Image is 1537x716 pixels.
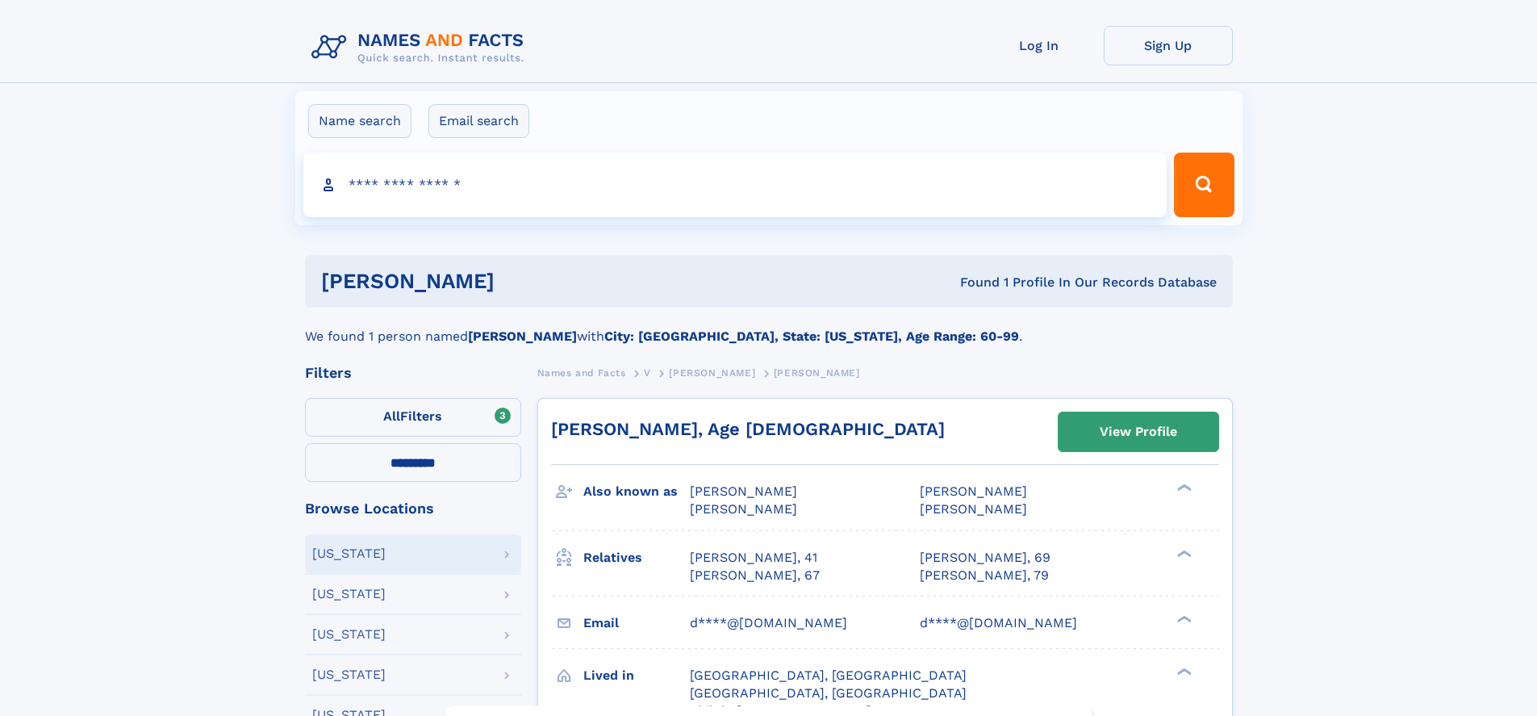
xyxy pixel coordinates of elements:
span: All [383,408,400,424]
div: ❯ [1173,613,1192,624]
div: View Profile [1100,413,1177,450]
a: Log In [975,26,1104,65]
a: View Profile [1059,412,1218,451]
span: [GEOGRAPHIC_DATA], [GEOGRAPHIC_DATA] [690,685,967,701]
h3: Email [583,609,690,637]
a: Sign Up [1104,26,1233,65]
h3: Also known as [583,478,690,505]
div: [US_STATE] [312,668,386,681]
a: [PERSON_NAME] [669,362,755,383]
span: [PERSON_NAME] [669,367,755,379]
a: [PERSON_NAME], 41 [690,549,817,567]
span: [PERSON_NAME] [920,501,1027,517]
div: [US_STATE] [312,547,386,560]
div: [US_STATE] [312,628,386,641]
a: [PERSON_NAME], Age [DEMOGRAPHIC_DATA] [551,419,945,439]
a: Names and Facts [537,362,626,383]
label: Email search [428,104,529,138]
h1: [PERSON_NAME] [321,271,728,291]
span: [PERSON_NAME] [690,501,797,517]
a: [PERSON_NAME], 79 [920,567,1049,584]
span: V [644,367,651,379]
b: City: [GEOGRAPHIC_DATA], State: [US_STATE], Age Range: 60-99 [604,329,1019,344]
a: V [644,362,651,383]
div: [US_STATE] [312,588,386,601]
a: [PERSON_NAME], 67 [690,567,820,584]
label: Filters [305,398,521,437]
h3: Relatives [583,544,690,572]
div: We found 1 person named with . [305,308,1233,346]
a: [PERSON_NAME], 69 [920,549,1050,567]
div: ❯ [1173,483,1192,493]
div: Filters [305,366,521,380]
div: ❯ [1173,548,1192,559]
label: Name search [308,104,411,138]
div: ❯ [1173,666,1192,676]
h3: Lived in [583,662,690,689]
span: [GEOGRAPHIC_DATA], [GEOGRAPHIC_DATA] [690,668,967,683]
span: [PERSON_NAME] [920,484,1027,499]
img: Logo Names and Facts [305,26,537,69]
span: [PERSON_NAME] [774,367,860,379]
div: Browse Locations [305,501,521,516]
input: search input [303,153,1167,217]
span: [PERSON_NAME] [690,484,797,499]
div: Found 1 Profile In Our Records Database [727,274,1217,291]
b: [PERSON_NAME] [468,329,577,344]
button: Search Button [1174,153,1234,217]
